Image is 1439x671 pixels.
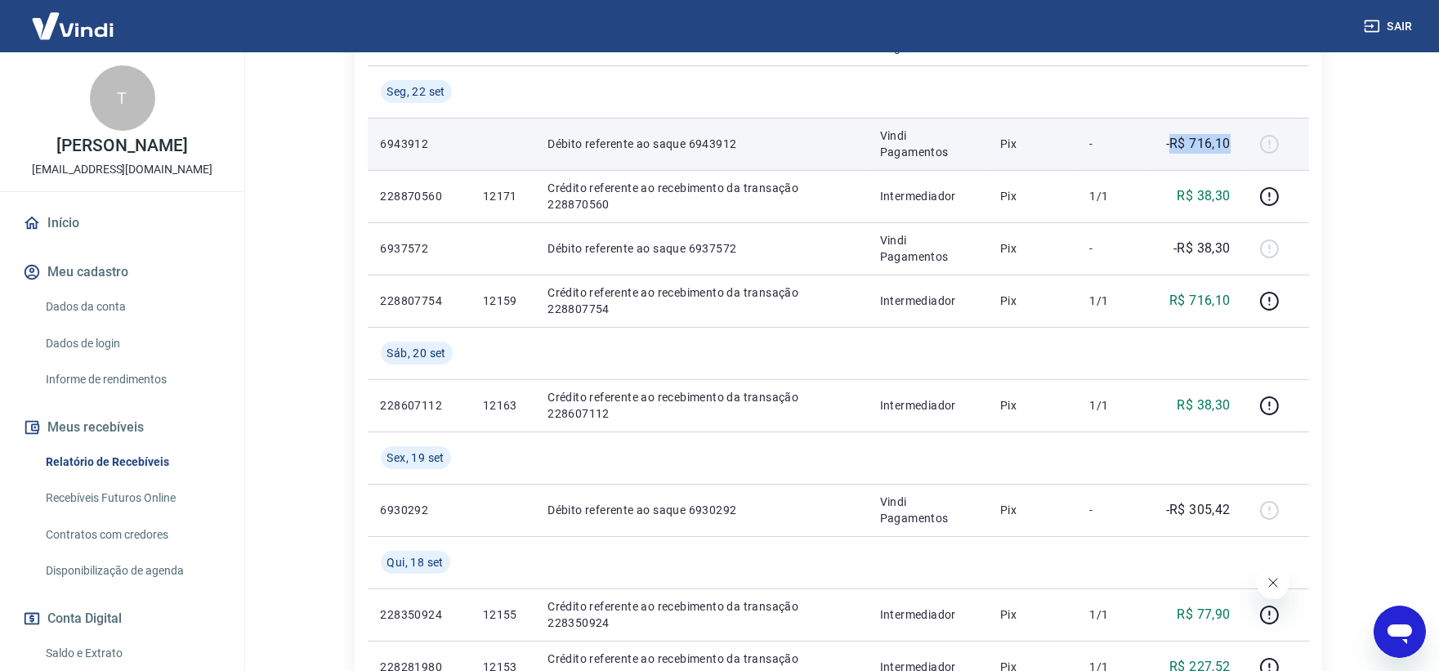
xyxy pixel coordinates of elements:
[1000,502,1064,518] p: Pix
[1000,136,1064,152] p: Pix
[547,389,853,422] p: Crédito referente ao recebimento da transação 228607112
[880,293,974,309] p: Intermediador
[90,65,155,131] div: T
[1177,396,1230,415] p: R$ 38,30
[880,188,974,204] p: Intermediador
[381,293,457,309] p: 228807754
[1000,188,1064,204] p: Pix
[1089,606,1137,623] p: 1/1
[1361,11,1419,42] button: Sair
[880,232,974,265] p: Vindi Pagamentos
[1166,500,1231,520] p: -R$ 305,42
[547,136,853,152] p: Débito referente ao saque 6943912
[880,127,974,160] p: Vindi Pagamentos
[381,136,457,152] p: 6943912
[32,161,212,178] p: [EMAIL_ADDRESS][DOMAIN_NAME]
[56,137,187,154] p: [PERSON_NAME]
[39,481,225,515] a: Recebíveis Futuros Online
[381,188,457,204] p: 228870560
[39,290,225,324] a: Dados da conta
[381,502,457,518] p: 6930292
[880,494,974,526] p: Vindi Pagamentos
[381,397,457,414] p: 228607112
[39,518,225,552] a: Contratos com credores
[1089,397,1137,414] p: 1/1
[1000,397,1064,414] p: Pix
[1000,606,1064,623] p: Pix
[387,554,444,570] span: Qui, 18 set
[880,606,974,623] p: Intermediador
[20,254,225,290] button: Meu cadastro
[547,598,853,631] p: Crédito referente ao recebimento da transação 228350924
[10,11,137,25] span: Olá! Precisa de ajuda?
[1000,240,1064,257] p: Pix
[20,409,225,445] button: Meus recebíveis
[1177,186,1230,206] p: R$ 38,30
[39,327,225,360] a: Dados de login
[1089,136,1137,152] p: -
[1089,293,1137,309] p: 1/1
[1177,605,1230,624] p: R$ 77,90
[547,284,853,317] p: Crédito referente ao recebimento da transação 228807754
[1257,566,1289,599] iframe: Fechar mensagem
[483,606,521,623] p: 12155
[483,397,521,414] p: 12163
[1166,134,1231,154] p: -R$ 716,10
[39,363,225,396] a: Informe de rendimentos
[20,205,225,241] a: Início
[387,345,446,361] span: Sáb, 20 set
[1374,606,1426,658] iframe: Botão para abrir a janela de mensagens
[1173,239,1231,258] p: -R$ 38,30
[20,1,126,51] img: Vindi
[1089,502,1137,518] p: -
[483,188,521,204] p: 12171
[1169,291,1231,311] p: R$ 716,10
[387,83,445,100] span: Seg, 22 set
[1089,240,1137,257] p: -
[39,637,225,670] a: Saldo e Extrato
[39,445,225,479] a: Relatório de Recebíveis
[880,397,974,414] p: Intermediador
[547,502,853,518] p: Débito referente ao saque 6930292
[1000,293,1064,309] p: Pix
[547,240,853,257] p: Débito referente ao saque 6937572
[387,450,445,466] span: Sex, 19 set
[1089,188,1137,204] p: 1/1
[39,554,225,588] a: Disponibilização de agenda
[20,601,225,637] button: Conta Digital
[547,180,853,212] p: Crédito referente ao recebimento da transação 228870560
[381,240,457,257] p: 6937572
[483,293,521,309] p: 12159
[381,606,457,623] p: 228350924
